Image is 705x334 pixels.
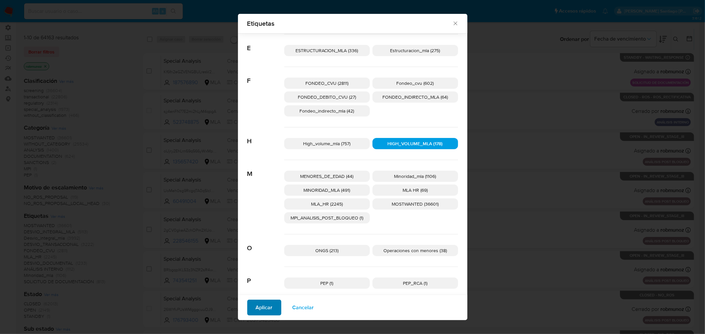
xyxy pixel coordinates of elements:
[372,78,458,89] div: Fondeo_cvu (602)
[284,245,370,256] div: ONGS (213)
[284,278,370,289] div: PEP (1)
[284,184,370,196] div: MINORIDAD_MLA (491)
[382,94,448,100] span: FONDEO_INDIRECTO_MLA (64)
[284,212,370,223] div: MPI_ANALISIS_POST_BLOQUEO (1)
[284,198,370,210] div: MLA_HR (2245)
[383,247,447,254] span: Operaciones con menores (38)
[304,187,350,193] span: MINORIDAD_MLA (491)
[315,247,338,254] span: ONGS (213)
[388,140,443,147] span: HIGH_VOLUME_MLA (178)
[256,300,273,315] span: Aplicar
[372,138,458,149] div: HIGH_VOLUME_MLA (178)
[247,267,284,285] span: P
[372,171,458,182] div: Minoridad_mla (1106)
[247,234,284,252] span: O
[403,280,427,286] span: PEP_RCA (1)
[397,80,434,86] span: Fondeo_cvu (602)
[247,160,284,178] span: M
[284,91,370,103] div: FONDEO_DEBITO_CVU (27)
[394,173,436,180] span: Minoridad_mla (1106)
[247,20,452,27] span: Etiquetas
[392,201,439,207] span: MOSTWANTED (36601)
[372,278,458,289] div: PEP_RCA (1)
[284,300,323,316] button: Cancelar
[296,47,358,54] span: ESTRUCTURACION_MLA (336)
[303,140,351,147] span: High_volume_mla (757)
[284,78,370,89] div: FONDEO_CVU (2811)
[300,108,354,114] span: Fondeo_indirecto_mla (42)
[390,47,440,54] span: Estructuracion_mla (275)
[452,20,458,26] button: Cerrar
[300,173,354,180] span: MENORES_DE_EDAD (44)
[284,171,370,182] div: MENORES_DE_EDAD (44)
[321,280,333,286] span: PEP (1)
[298,94,356,100] span: FONDEO_DEBITO_CVU (27)
[247,127,284,145] span: H
[403,187,428,193] span: MLA HR (69)
[247,34,284,52] span: E
[372,45,458,56] div: Estructuracion_mla (275)
[284,105,370,117] div: Fondeo_indirecto_mla (42)
[372,91,458,103] div: FONDEO_INDIRECTO_MLA (64)
[305,80,348,86] span: FONDEO_CVU (2811)
[311,201,343,207] span: MLA_HR (2245)
[291,215,363,221] span: MPI_ANALISIS_POST_BLOQUEO (1)
[284,138,370,149] div: High_volume_mla (757)
[247,300,281,316] button: Aplicar
[372,198,458,210] div: MOSTWANTED (36601)
[372,245,458,256] div: Operaciones con menores (38)
[247,67,284,85] span: F
[284,45,370,56] div: ESTRUCTURACION_MLA (336)
[372,184,458,196] div: MLA HR (69)
[293,300,314,315] span: Cancelar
